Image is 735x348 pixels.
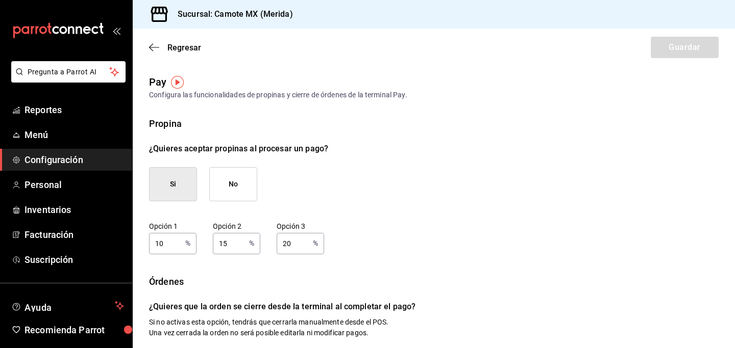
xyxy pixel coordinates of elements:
button: Pregunta a Parrot AI [11,61,126,83]
button: Si [149,167,197,201]
span: Recomienda Parrot [24,323,124,337]
span: Inventarios [24,203,124,217]
div: Órdenes [149,275,719,288]
button: open_drawer_menu [112,26,120,35]
a: Pregunta a Parrot AI [7,74,126,85]
span: Reportes [24,103,124,117]
h3: Sucursal: Camote MX (Merida) [169,8,293,20]
span: Ayuda [24,300,111,312]
p: ¿Quieres que la orden se cierre desde la terminal al completar el pago? [149,301,719,313]
label: Opción 1 [149,222,197,229]
span: Regresar [167,43,201,52]
span: Pregunta a Parrot AI [28,67,110,77]
p: % [249,238,254,249]
button: No [209,167,257,201]
span: Menú [24,128,124,142]
p: % [185,238,190,249]
p: % [313,238,318,249]
span: Personal [24,178,124,192]
button: Regresar [149,43,201,52]
span: Configuración [24,153,124,167]
div: Pay [149,74,166,90]
label: Opción 3 [277,222,324,229]
span: Facturación [24,228,124,242]
p: ¿Quieres aceptar propinas al procesar un pago? [149,143,719,155]
p: Si no activas esta opción, tendrás que cerrarla manualmente desde el POS. Una vez cerrada la orde... [149,317,719,338]
label: Opción 2 [213,222,260,229]
div: Propina [149,117,719,130]
span: Suscripción [24,253,124,266]
img: Tooltip marker [171,76,184,89]
div: Configura las funcionalidades de propinas y cierre de órdenes de la terminal Pay. [149,90,719,100]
